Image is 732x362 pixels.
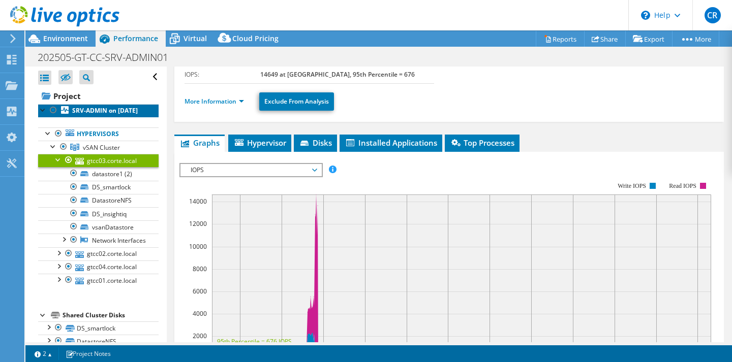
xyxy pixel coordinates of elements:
a: Reports [536,31,585,47]
a: More Information [185,97,244,106]
span: Top Processes [450,138,514,148]
span: Virtual [184,34,207,43]
svg: \n [641,11,650,20]
text: 12000 [189,219,207,228]
b: 14649 at [GEOGRAPHIC_DATA], 95th Percentile = 676 [260,70,415,79]
a: More [672,31,719,47]
text: 10000 [189,242,207,251]
a: Project Notes [58,347,118,360]
a: DS_smartlock [38,321,159,335]
a: Export [625,31,673,47]
span: CR [705,7,721,23]
a: DS_smartlock [38,181,159,194]
label: IOPS: [185,70,260,80]
text: Read IOPS [669,182,696,189]
span: Disks [299,138,332,148]
text: Write IOPS [618,182,646,189]
a: DatastoreNFS [38,335,159,348]
text: 95th Percentile = 676 IOPS [217,337,292,346]
span: Hypervisor [233,138,286,148]
a: Network Interfaces [38,234,159,247]
b: SRV-ADMIN on [DATE] [72,106,138,115]
a: vsanDatastore [38,220,159,234]
text: 8000 [193,265,207,273]
span: Graphs [179,138,220,148]
a: datastore1 (2) [38,167,159,180]
text: 2000 [193,332,207,340]
a: Share [584,31,626,47]
a: Project [38,88,159,104]
span: Performance [113,34,158,43]
a: vSAN Cluster [38,141,159,154]
a: SRV-ADMIN on [DATE] [38,104,159,117]
a: DS_insightiq [38,207,159,220]
a: DatastoreNFS [38,194,159,207]
span: Installed Applications [345,138,437,148]
h1: 202505-GT-CC-SRV-ADMIN01 [33,52,184,63]
div: Shared Cluster Disks [63,309,159,321]
span: Cloud Pricing [232,34,279,43]
a: Hypervisors [38,127,159,141]
a: gtcc04.corte.local [38,260,159,274]
a: gtcc02.corte.local [38,247,159,260]
a: gtcc03.corte.local [38,154,159,167]
span: Environment [43,34,88,43]
text: 6000 [193,287,207,295]
a: Exclude From Analysis [259,92,334,111]
text: 4000 [193,309,207,318]
span: IOPS [186,164,316,176]
span: vSAN Cluster [83,143,120,152]
text: 14000 [189,197,207,206]
a: 2 [27,347,59,360]
a: gtcc01.corte.local [38,274,159,287]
